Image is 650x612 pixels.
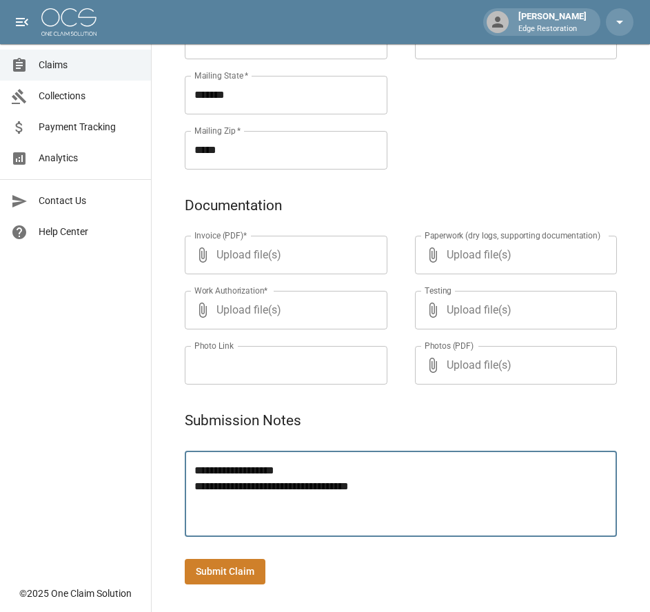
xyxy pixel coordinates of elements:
[425,340,474,351] label: Photos (PDF)
[518,23,587,35] p: Edge Restoration
[513,10,592,34] div: [PERSON_NAME]
[447,236,580,274] span: Upload file(s)
[216,236,350,274] span: Upload file(s)
[447,346,580,385] span: Upload file(s)
[19,586,132,600] div: © 2025 One Claim Solution
[425,285,451,296] label: Testing
[425,229,600,241] label: Paperwork (dry logs, supporting documentation)
[194,285,268,296] label: Work Authorization*
[39,225,140,239] span: Help Center
[39,89,140,103] span: Collections
[41,8,97,36] img: ocs-logo-white-transparent.png
[194,70,248,81] label: Mailing State
[39,194,140,208] span: Contact Us
[216,291,350,329] span: Upload file(s)
[185,559,265,584] button: Submit Claim
[39,58,140,72] span: Claims
[39,120,140,134] span: Payment Tracking
[194,229,247,241] label: Invoice (PDF)*
[39,151,140,165] span: Analytics
[194,125,241,136] label: Mailing Zip
[447,291,580,329] span: Upload file(s)
[194,340,234,351] label: Photo Link
[8,8,36,36] button: open drawer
